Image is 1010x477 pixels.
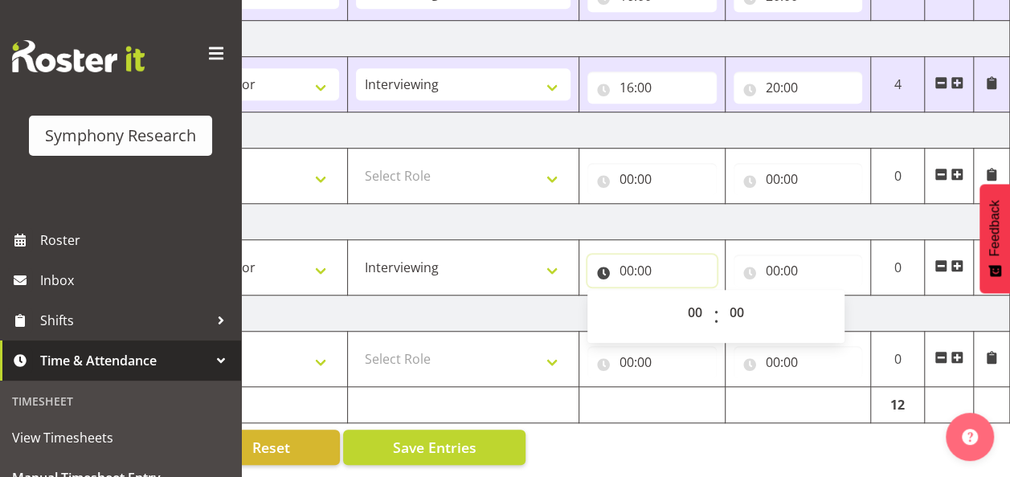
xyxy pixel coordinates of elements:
[40,268,233,292] span: Inbox
[4,385,237,418] div: Timesheet
[203,430,340,465] button: Reset
[40,308,209,332] span: Shifts
[45,124,196,148] div: Symphony Research
[871,149,925,204] td: 0
[40,349,209,373] span: Time & Attendance
[871,387,925,423] td: 12
[343,430,525,465] button: Save Entries
[871,57,925,112] td: 4
[587,255,717,287] input: Click to select...
[734,71,863,104] input: Click to select...
[4,418,237,458] a: View Timesheets
[587,71,717,104] input: Click to select...
[734,163,863,195] input: Click to select...
[962,429,978,445] img: help-xxl-2.png
[587,163,717,195] input: Click to select...
[979,184,1010,293] button: Feedback - Show survey
[871,332,925,387] td: 0
[871,240,925,296] td: 0
[40,228,233,252] span: Roster
[392,437,476,458] span: Save Entries
[714,296,719,336] span: :
[12,40,145,72] img: Rosterit website logo
[988,200,1002,256] span: Feedback
[734,346,863,378] input: Click to select...
[587,346,717,378] input: Click to select...
[734,255,863,287] input: Click to select...
[252,437,290,458] span: Reset
[12,426,229,450] span: View Timesheets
